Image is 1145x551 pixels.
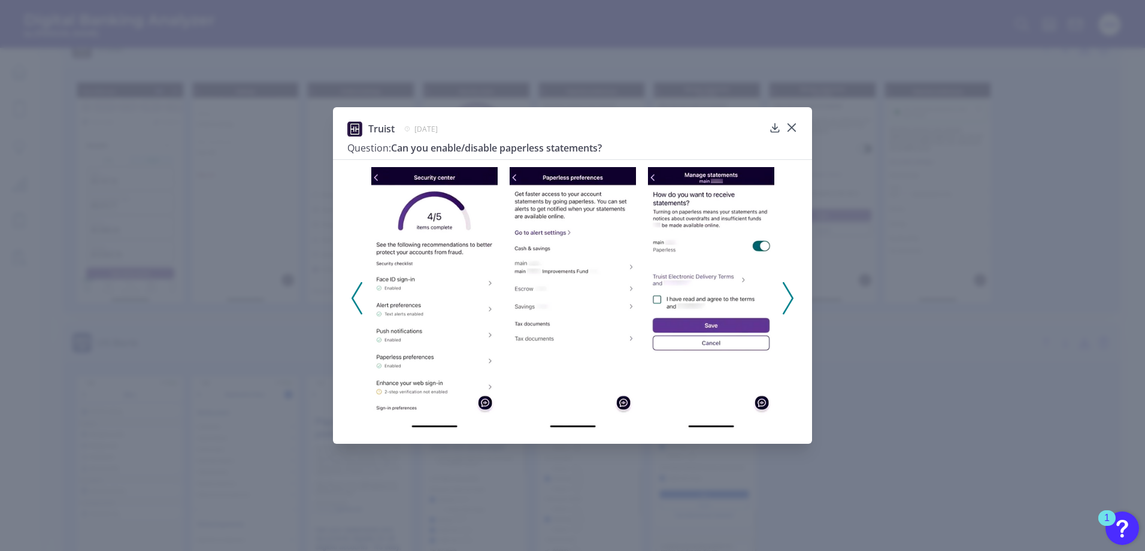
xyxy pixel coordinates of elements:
[368,122,395,135] span: Truist
[347,141,391,155] span: Question:
[1104,518,1110,534] div: 1
[1105,511,1139,545] button: Open Resource Center, 1 new notification
[347,141,764,155] h3: Can you enable/disable paperless statements?
[414,124,438,134] span: [DATE]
